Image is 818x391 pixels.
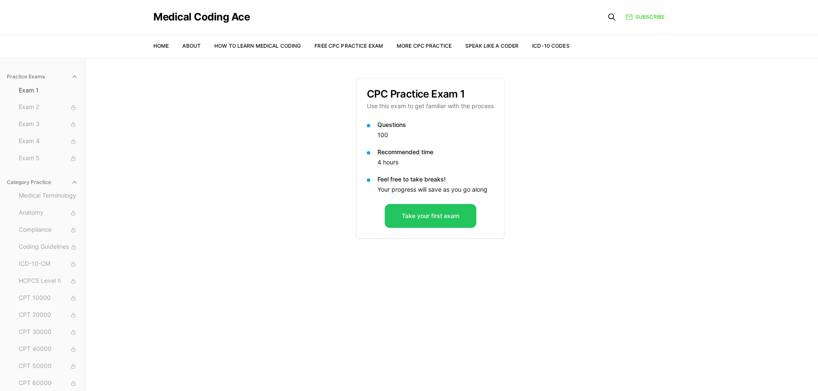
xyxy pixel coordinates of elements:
[19,310,78,320] span: CPT 20000
[19,154,78,163] span: Exam 5
[314,43,383,49] a: Free CPC Practice Exam
[19,259,78,269] span: ICD-10-CM
[377,185,494,194] p: Your progress will save as you go along
[182,43,201,49] a: About
[153,43,169,49] a: Home
[15,308,81,322] button: CPT 20000
[19,191,78,201] span: Medical Terminology
[15,101,81,114] button: Exam 2
[15,118,81,131] button: Exam 3
[3,175,81,189] button: Category Practice
[15,274,81,288] button: HCPCS Level II
[377,158,494,167] p: 4 hours
[465,43,518,49] a: Speak Like a Coder
[19,208,78,218] span: Anatomy
[19,242,78,252] span: Coding Guidelines
[19,86,78,95] span: Exam 1
[15,135,81,148] button: Exam 4
[214,43,301,49] a: How to Learn Medical Coding
[397,43,452,49] a: More CPC Practice
[15,240,81,254] button: Coding Guidelines
[15,152,81,165] button: Exam 5
[367,102,494,110] p: Use this exam to get familiar with the process
[377,175,494,184] p: Feel free to take breaks!
[15,83,81,97] button: Exam 1
[377,131,494,139] p: 100
[15,325,81,339] button: CPT 30000
[15,257,81,271] button: ICD-10-CM
[19,276,78,286] span: HCPCS Level II
[19,293,78,303] span: CPT 10000
[626,13,665,21] a: Subscribe
[19,362,78,371] span: CPT 50000
[377,148,494,156] p: Recommended time
[19,328,78,337] span: CPT 30000
[15,291,81,305] button: CPT 10000
[532,43,569,49] a: ICD-10 Codes
[15,189,81,203] button: Medical Terminology
[15,206,81,220] button: Anatomy
[3,70,81,83] button: Practice Exams
[19,345,78,354] span: CPT 40000
[19,120,78,129] span: Exam 3
[15,342,81,356] button: CPT 40000
[19,379,78,388] span: CPT 60000
[15,359,81,373] button: CPT 50000
[367,89,494,99] h3: CPC Practice Exam 1
[153,12,250,22] a: Medical Coding Ace
[19,137,78,146] span: Exam 4
[377,121,494,129] p: Questions
[15,223,81,237] button: Compliance
[19,225,78,235] span: Compliance
[15,377,81,390] button: CPT 60000
[385,204,476,228] button: Take your first exam
[19,103,78,112] span: Exam 2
